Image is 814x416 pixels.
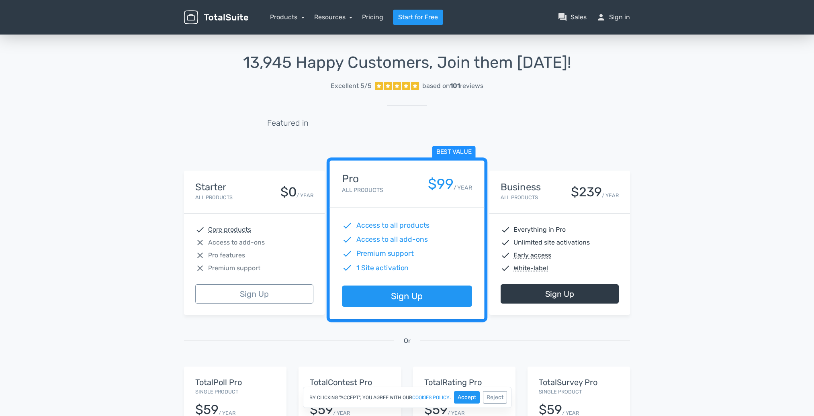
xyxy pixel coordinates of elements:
[267,118,309,127] h5: Featured in
[342,187,383,194] small: All Products
[356,263,409,273] span: 1 Site activation
[483,391,507,404] button: Reject
[310,378,390,387] h5: TotalContest Pro
[184,54,630,71] h1: 13,945 Happy Customers, Join them [DATE]!
[513,238,590,247] span: Unlimited site activations
[342,263,352,273] span: check
[393,10,443,25] a: Start for Free
[362,12,383,22] a: Pricing
[195,238,205,247] span: close
[331,81,372,91] span: Excellent 5/5
[297,192,313,199] small: / YEAR
[539,378,619,387] h5: TotalSurvey Pro
[342,173,383,185] h4: Pro
[424,378,504,387] h5: TotalRating Pro
[422,81,483,91] div: based on reviews
[454,184,472,192] small: / YEAR
[428,176,454,192] div: $99
[501,238,510,247] span: check
[195,378,275,387] h5: TotalPoll Pro
[501,225,510,235] span: check
[314,13,353,21] a: Resources
[270,13,305,21] a: Products
[501,251,510,260] span: check
[501,284,619,304] a: Sign Up
[596,12,606,22] span: person
[208,238,265,247] span: Access to add-ons
[356,220,430,231] span: Access to all products
[513,263,548,273] abbr: White-label
[342,249,352,259] span: check
[432,146,476,159] span: Best value
[195,263,205,273] span: close
[342,235,352,245] span: check
[195,194,233,200] small: All Products
[501,182,541,192] h4: Business
[195,225,205,235] span: check
[184,78,630,94] a: Excellent 5/5 based on101reviews
[303,387,511,408] div: By clicking "Accept", you agree with our .
[412,395,450,400] a: cookies policy
[558,12,587,22] a: question_answerSales
[513,251,551,260] abbr: Early access
[342,220,352,231] span: check
[501,263,510,273] span: check
[454,391,480,404] button: Accept
[602,192,619,199] small: / YEAR
[184,10,248,24] img: TotalSuite for WordPress
[342,286,472,307] a: Sign Up
[195,284,313,304] a: Sign Up
[450,82,460,90] strong: 101
[404,336,411,346] span: Or
[356,235,428,245] span: Access to all add-ons
[195,182,233,192] h4: Starter
[208,251,245,260] span: Pro features
[596,12,630,22] a: personSign in
[571,185,602,199] div: $239
[356,249,414,259] span: Premium support
[558,12,567,22] span: question_answer
[208,225,251,235] abbr: Core products
[501,194,538,200] small: All Products
[208,263,260,273] span: Premium support
[280,185,297,199] div: $0
[513,225,566,235] span: Everything in Pro
[195,251,205,260] span: close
